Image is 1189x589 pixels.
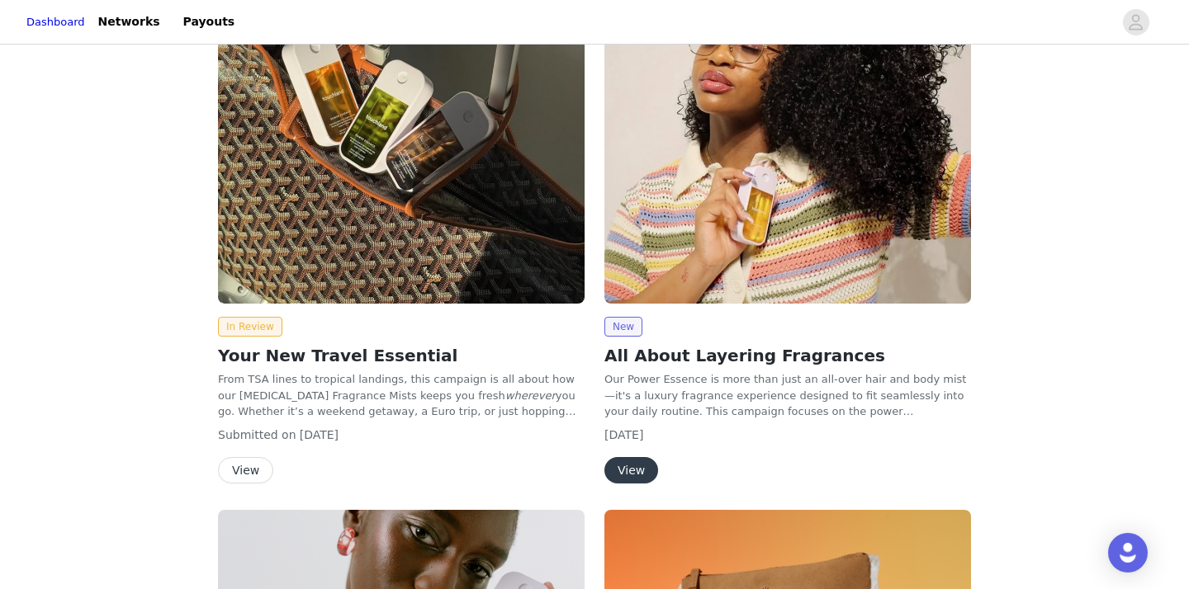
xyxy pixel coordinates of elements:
span: New [604,317,642,337]
a: Networks [88,3,170,40]
img: Touchland [604,29,971,304]
p: Our Power Essence is more than just an all-over hair and body mist—it's a luxury fragrance experi... [604,371,971,420]
img: Touchland [218,29,585,304]
a: View [604,464,658,477]
button: View [604,457,658,483]
button: View [218,457,273,483]
a: View [218,464,273,477]
span: In Review [218,317,282,337]
div: avatar [1128,9,1144,35]
h2: All About Layering Fragrances [604,343,971,368]
em: wherever [505,389,556,402]
h2: Your New Travel Essential [218,343,585,368]
a: Dashboard [26,14,85,31]
a: Payouts [173,3,245,40]
span: [DATE] [300,428,339,441]
div: Open Intercom Messenger [1108,533,1148,573]
span: [DATE] [604,428,643,441]
p: From TSA lines to tropical landings, this campaign is all about how our [MEDICAL_DATA] Fragrance ... [218,371,585,420]
span: Submitted on [218,428,296,441]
